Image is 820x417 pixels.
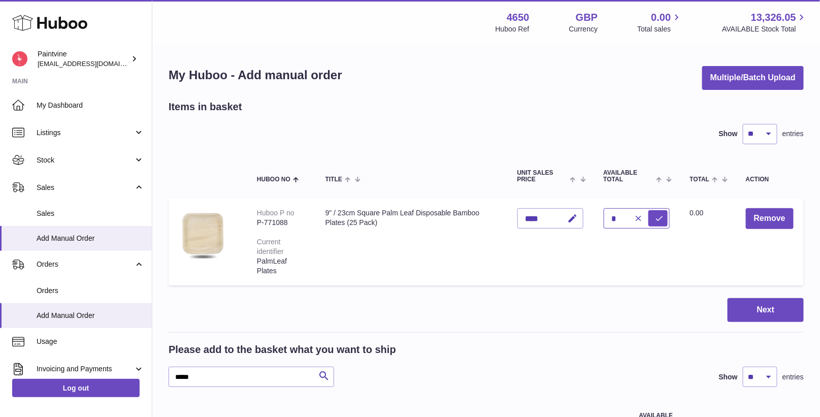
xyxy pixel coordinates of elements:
span: Orders [37,260,134,269]
span: Sales [37,209,144,218]
button: Multiple/Batch Upload [702,66,804,90]
a: Log out [12,379,140,397]
a: 13,326.05 AVAILABLE Stock Total [722,11,808,34]
img: 9" / 23cm Square Palm Leaf Disposable Bamboo Plates (25 Pack) [179,208,229,259]
span: 0.00 [651,11,671,24]
span: entries [782,372,804,382]
span: Add Manual Order [37,311,144,320]
div: Huboo Ref [496,24,530,34]
div: Currency [569,24,598,34]
span: 0.00 [690,209,704,217]
span: AVAILABLE Stock Total [722,24,808,34]
button: Remove [746,208,794,229]
div: Current identifier [257,238,284,255]
div: Paintvine [38,49,129,69]
label: Show [719,372,738,382]
span: My Dashboard [37,101,144,110]
span: Orders [37,286,144,296]
td: 9" / 23cm Square Palm Leaf Disposable Bamboo Plates (25 Pack) [315,198,507,285]
span: Unit Sales Price [517,170,568,183]
span: 13,326.05 [751,11,796,24]
h2: Please add to the basket what you want to ship [169,343,396,357]
span: Total sales [637,24,682,34]
span: Usage [37,337,144,346]
div: Action [746,176,794,183]
div: PalmLeaf Plates [257,256,305,276]
strong: 4650 [507,11,530,24]
span: Stock [37,155,134,165]
h1: My Huboo - Add manual order [169,67,342,83]
label: Show [719,129,738,139]
span: [EMAIL_ADDRESS][DOMAIN_NAME] [38,59,149,68]
span: Add Manual Order [37,234,144,243]
div: P-771088 [257,218,305,228]
span: Huboo no [257,176,290,183]
span: entries [782,129,804,139]
span: Listings [37,128,134,138]
span: Title [325,176,342,183]
div: Huboo P no [257,209,294,217]
strong: GBP [576,11,598,24]
h2: Items in basket [169,100,242,114]
span: Invoicing and Payments [37,364,134,374]
span: Sales [37,183,134,193]
img: euan@paintvine.co.uk [12,51,27,67]
button: Next [728,298,804,322]
span: Total [690,176,710,183]
a: 0.00 Total sales [637,11,682,34]
span: AVAILABLE Total [604,170,654,183]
